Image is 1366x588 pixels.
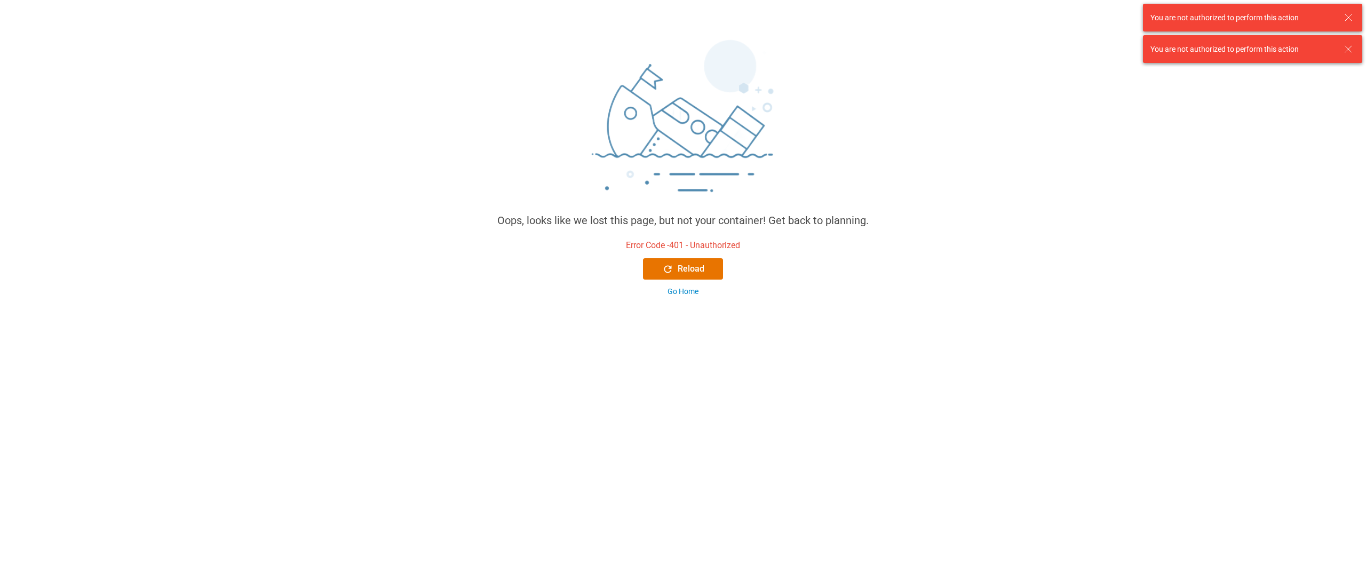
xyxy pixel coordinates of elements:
button: Go Home [643,286,723,297]
img: sinking_ship.png [523,35,843,212]
button: Reload [643,258,723,280]
div: Oops, looks like we lost this page, but not your container! Get back to planning. [497,212,869,228]
div: You are not authorized to perform this action [1150,12,1334,23]
div: Go Home [668,286,698,297]
div: You are not authorized to perform this action [1150,44,1334,55]
div: Error Code - 401 - Unauthorized [626,239,740,252]
div: Reload [662,263,704,275]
